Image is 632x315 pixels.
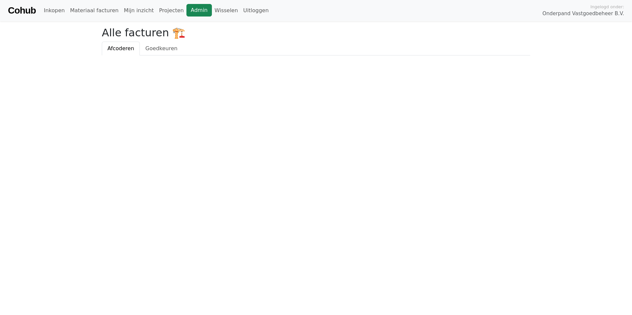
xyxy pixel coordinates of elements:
[542,10,624,17] span: Onderpand Vastgoedbeheer B.V.
[140,42,183,55] a: Goedkeuren
[102,26,530,39] h2: Alle facturen 🏗️
[8,3,36,18] a: Cohub
[102,42,140,55] a: Afcoderen
[145,45,178,52] span: Goedkeuren
[41,4,67,17] a: Inkopen
[186,4,212,17] a: Admin
[590,4,624,10] span: Ingelogd onder:
[107,45,134,52] span: Afcoderen
[67,4,121,17] a: Materiaal facturen
[241,4,271,17] a: Uitloggen
[212,4,241,17] a: Wisselen
[156,4,186,17] a: Projecten
[121,4,157,17] a: Mijn inzicht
